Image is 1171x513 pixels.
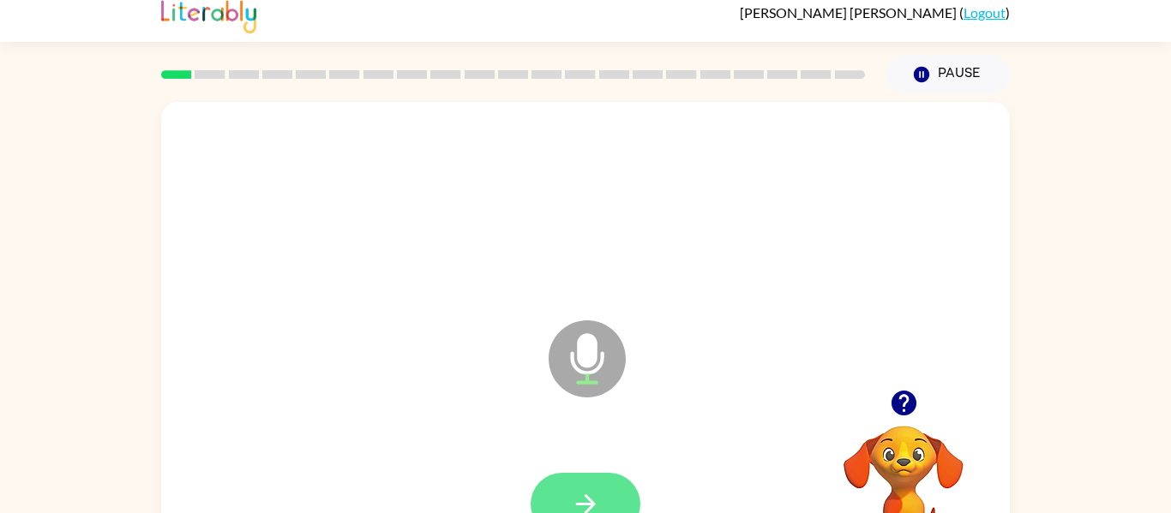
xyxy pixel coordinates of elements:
[886,55,1010,94] button: Pause
[740,4,959,21] span: [PERSON_NAME] [PERSON_NAME]
[964,4,1006,21] a: Logout
[740,4,1010,21] div: ( )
